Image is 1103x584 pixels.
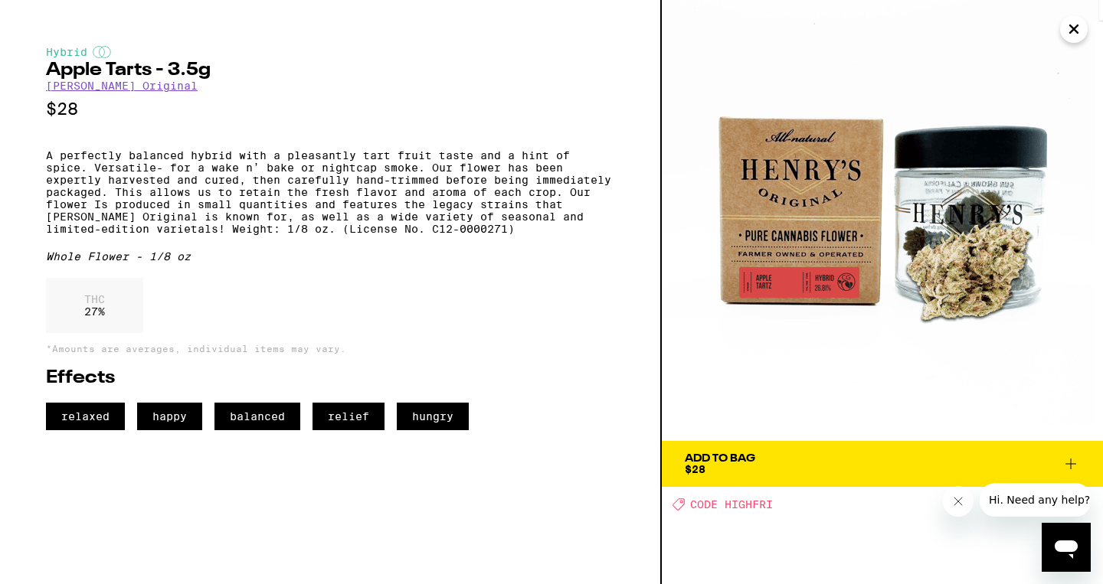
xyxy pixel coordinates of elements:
[46,100,614,119] p: $28
[1042,523,1091,572] iframe: Button to launch messaging window
[313,403,385,430] span: relief
[1060,15,1088,43] button: Close
[980,483,1091,517] iframe: Message from company
[46,250,614,263] div: Whole Flower - 1/8 oz
[943,486,974,517] iframe: Close message
[46,80,198,92] a: [PERSON_NAME] Original
[46,278,143,333] div: 27 %
[46,344,614,354] p: *Amounts are averages, individual items may vary.
[214,403,300,430] span: balanced
[46,61,614,80] h2: Apple Tarts - 3.5g
[397,403,469,430] span: hungry
[685,453,755,464] div: Add To Bag
[137,403,202,430] span: happy
[46,46,614,58] div: Hybrid
[84,293,105,305] p: THC
[93,46,111,58] img: hybridColor.svg
[662,441,1103,487] button: Add To Bag$28
[46,369,614,387] h2: Effects
[685,463,705,475] span: $28
[690,498,773,511] span: CODE HIGHFRI
[46,403,125,430] span: relaxed
[46,149,614,235] p: A perfectly balanced hybrid with a pleasantly tart fruit taste and a hint of spice. Versatile- fo...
